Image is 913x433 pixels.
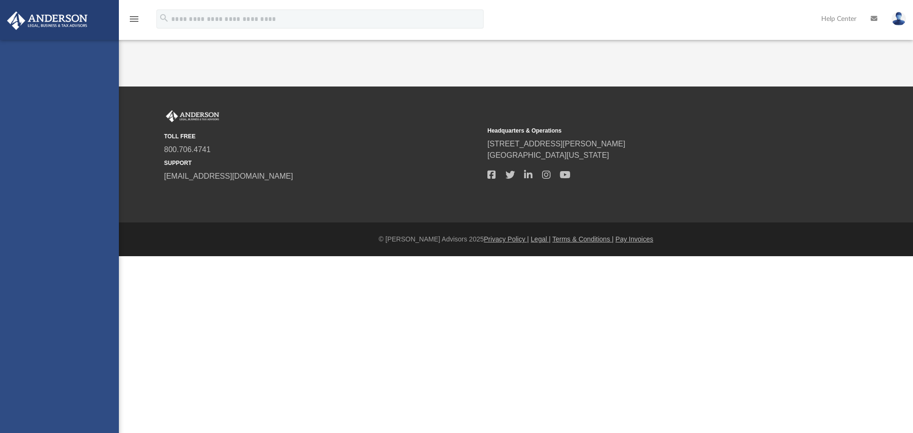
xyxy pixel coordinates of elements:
img: Anderson Advisors Platinum Portal [164,110,221,123]
i: menu [128,13,140,25]
a: [EMAIL_ADDRESS][DOMAIN_NAME] [164,172,293,180]
small: TOLL FREE [164,132,481,141]
a: [STREET_ADDRESS][PERSON_NAME] [487,140,625,148]
a: Pay Invoices [615,235,653,243]
a: [GEOGRAPHIC_DATA][US_STATE] [487,151,609,159]
a: Privacy Policy | [484,235,529,243]
a: Terms & Conditions | [553,235,614,243]
small: SUPPORT [164,159,481,167]
small: Headquarters & Operations [487,126,804,135]
a: menu [128,18,140,25]
img: Anderson Advisors Platinum Portal [4,11,90,30]
a: 800.706.4741 [164,145,211,154]
a: Legal | [531,235,551,243]
img: User Pic [892,12,906,26]
div: © [PERSON_NAME] Advisors 2025 [119,234,913,244]
i: search [159,13,169,23]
